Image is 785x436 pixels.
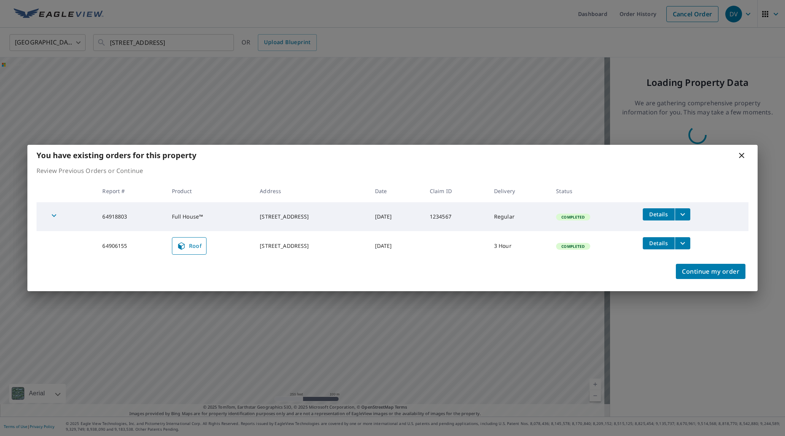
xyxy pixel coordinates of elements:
[488,231,550,261] td: 3 Hour
[647,239,670,247] span: Details
[643,208,675,220] button: detailsBtn-64918803
[166,202,254,231] td: Full House™
[96,231,165,261] td: 64906155
[37,166,748,175] p: Review Previous Orders or Continue
[682,266,739,277] span: Continue my order
[96,180,165,202] th: Report #
[369,202,424,231] td: [DATE]
[675,208,690,220] button: filesDropdownBtn-64918803
[166,180,254,202] th: Product
[424,180,488,202] th: Claim ID
[557,244,589,249] span: Completed
[488,180,550,202] th: Delivery
[676,264,745,279] button: Continue my order
[643,237,675,249] button: detailsBtn-64906155
[260,242,362,250] div: [STREET_ADDRESS]
[96,202,165,231] td: 64918803
[675,237,690,249] button: filesDropdownBtn-64906155
[177,241,202,251] span: Roof
[369,231,424,261] td: [DATE]
[557,214,589,220] span: Completed
[550,180,636,202] th: Status
[424,202,488,231] td: 1234567
[369,180,424,202] th: Date
[172,237,207,255] a: Roof
[260,213,362,220] div: [STREET_ADDRESS]
[488,202,550,231] td: Regular
[37,150,196,160] b: You have existing orders for this property
[647,211,670,218] span: Details
[254,180,369,202] th: Address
